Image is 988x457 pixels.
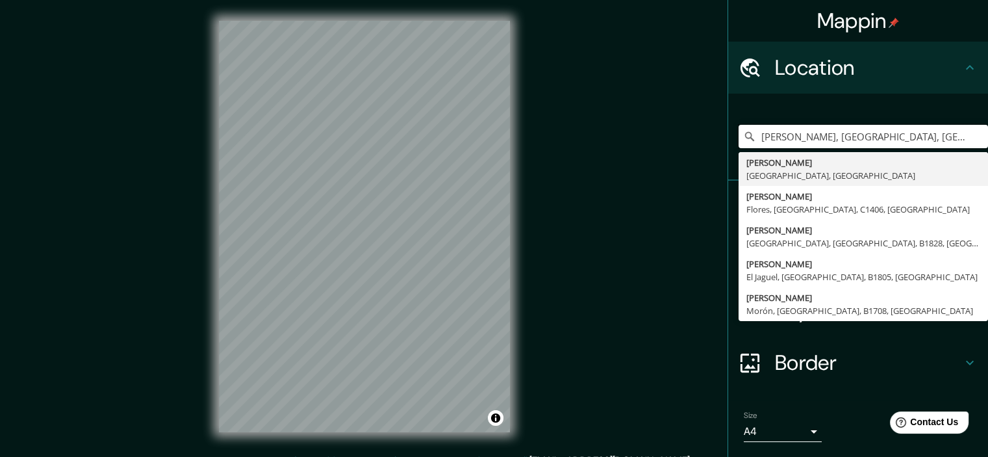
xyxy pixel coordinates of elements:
[728,337,988,389] div: Border
[746,257,980,270] div: [PERSON_NAME]
[728,233,988,285] div: Style
[746,291,980,304] div: [PERSON_NAME]
[889,18,899,28] img: pin-icon.png
[744,410,757,421] label: Size
[728,285,988,337] div: Layout
[775,298,962,324] h4: Layout
[728,181,988,233] div: Pins
[219,21,510,432] canvas: Map
[746,169,980,182] div: [GEOGRAPHIC_DATA], [GEOGRAPHIC_DATA]
[746,203,980,216] div: Flores, [GEOGRAPHIC_DATA], C1406, [GEOGRAPHIC_DATA]
[872,406,974,443] iframe: Help widget launcher
[775,350,962,376] h4: Border
[746,156,980,169] div: [PERSON_NAME]
[746,270,980,283] div: El Jaguel, [GEOGRAPHIC_DATA], B1805, [GEOGRAPHIC_DATA]
[817,8,900,34] h4: Mappin
[739,125,988,148] input: Pick your city or area
[744,421,822,442] div: A4
[728,42,988,94] div: Location
[746,237,980,250] div: [GEOGRAPHIC_DATA], [GEOGRAPHIC_DATA], B1828, [GEOGRAPHIC_DATA]
[775,55,962,81] h4: Location
[746,224,980,237] div: [PERSON_NAME]
[488,410,503,426] button: Toggle attribution
[746,190,980,203] div: [PERSON_NAME]
[746,304,980,317] div: Morón, [GEOGRAPHIC_DATA], B1708, [GEOGRAPHIC_DATA]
